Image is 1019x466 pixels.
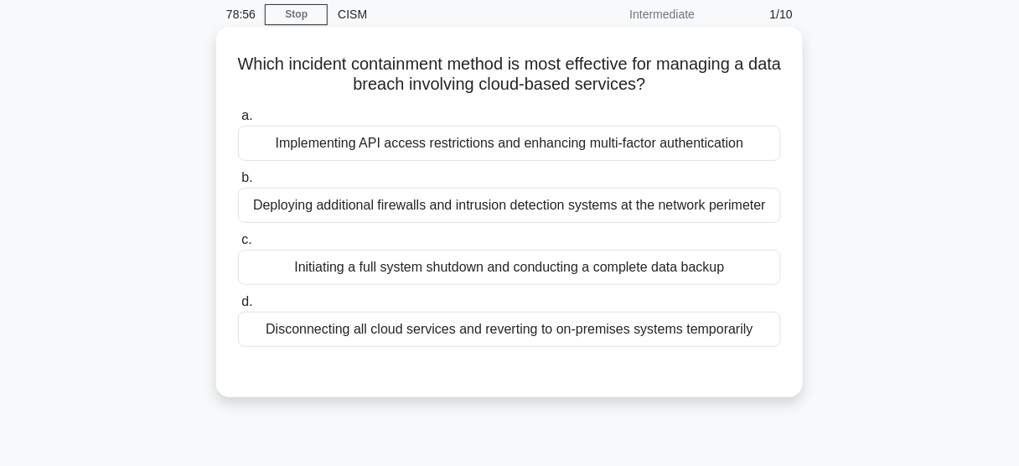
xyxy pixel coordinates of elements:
[241,108,252,122] span: a.
[236,54,783,96] h5: Which incident containment method is most effective for managing a data breach involving cloud-ba...
[238,126,781,161] div: Implementing API access restrictions and enhancing multi-factor authentication
[238,250,781,285] div: Initiating a full system shutdown and conducting a complete data backup
[241,232,251,246] span: c.
[241,170,252,184] span: b.
[238,188,781,223] div: Deploying additional firewalls and intrusion detection systems at the network perimeter
[265,4,328,25] a: Stop
[241,294,252,308] span: d.
[238,312,781,347] div: Disconnecting all cloud services and reverting to on-premises systems temporarily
